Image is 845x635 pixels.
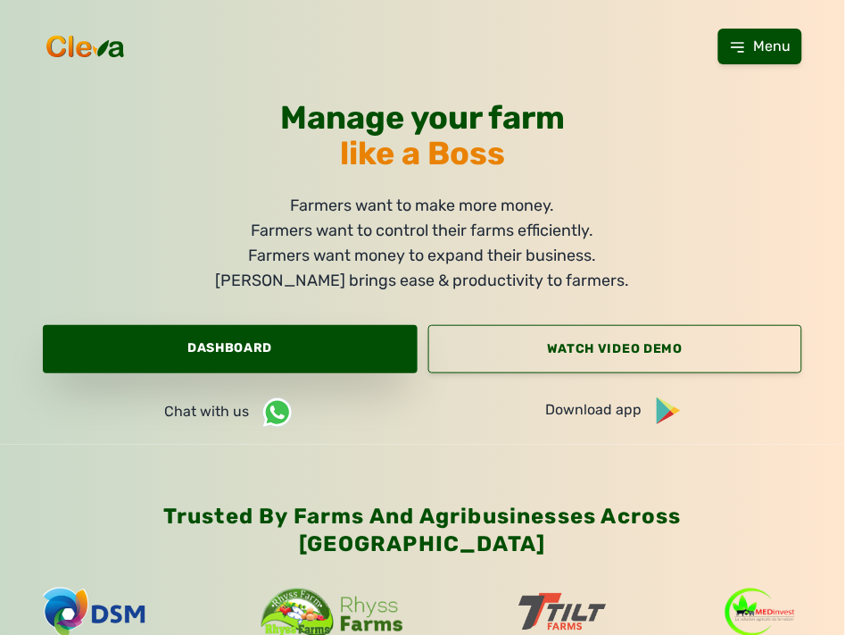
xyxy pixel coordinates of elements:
a: Chat with us [43,395,418,430]
a: Watch Video Demo [428,325,803,373]
img: cleva_logo.png [43,33,128,60]
li: [PERSON_NAME] brings ease & productivity to farmers. [43,268,802,293]
span: Menu [747,38,791,54]
span: like a Boss [340,134,505,172]
a: Download app [428,395,803,430]
li: Farmers want to control their farms efficiently. [43,218,802,243]
li: Farmers want to make more money. [43,193,802,218]
span: Manage your farm [280,98,565,137]
span: Download app [545,401,652,418]
span: Chat with us [164,403,260,420]
li: Farmers want money to expand their business. [43,243,802,268]
div: Trusted by farms and agribusinesses across [GEOGRAPHIC_DATA] [43,502,802,559]
a: Dashboard [43,325,418,373]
